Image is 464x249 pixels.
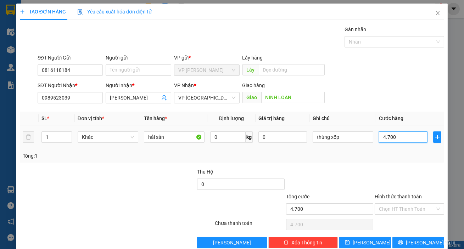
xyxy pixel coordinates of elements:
span: Yêu cầu xuất hóa đơn điện tử [77,9,152,15]
label: Gán nhãn [345,27,366,32]
span: Định lượng [219,115,244,121]
img: icon [77,9,83,15]
button: save[PERSON_NAME] [339,237,391,248]
input: 0 [258,131,307,143]
span: Xóa Thông tin [291,239,322,247]
div: Người gửi [106,54,171,62]
label: Hình thức thanh toán [375,194,422,199]
span: plus [434,134,441,140]
span: TẠO ĐƠN HÀNG [20,9,66,15]
span: Giao [242,92,261,103]
div: Người nhận [106,81,171,89]
span: [PERSON_NAME] và In [406,239,455,247]
div: Tổng: 1 [23,152,180,160]
span: Giá trị hàng [258,115,285,121]
button: printer[PERSON_NAME] và In [392,237,444,248]
span: save [345,240,350,245]
span: VP Nhận [174,83,194,88]
span: user-add [161,95,167,101]
span: Tên hàng [144,115,167,121]
button: delete [23,131,34,143]
input: Dọc đường [261,92,325,103]
span: kg [246,131,253,143]
span: Tổng cước [286,194,309,199]
span: Khác [82,132,134,142]
div: Gửi: VP [PERSON_NAME] [5,41,58,56]
span: Cước hàng [379,115,403,121]
div: Nhận: VP [GEOGRAPHIC_DATA] [62,41,127,56]
span: Thu Hộ [197,169,213,175]
span: Lấy hàng [242,55,263,61]
div: SĐT Người Gửi [38,54,103,62]
div: SĐT Người Nhận [38,81,103,89]
span: printer [398,240,403,245]
span: VP Đà Lạt [178,92,235,103]
span: Đơn vị tính [78,115,104,121]
th: Ghi chú [310,112,376,125]
input: VD: Bàn, Ghế [144,131,205,143]
span: Lấy [242,64,259,75]
button: Close [428,4,448,23]
span: [PERSON_NAME] [353,239,391,247]
span: SL [41,115,47,121]
span: VP Phan Thiết [178,65,235,75]
span: [PERSON_NAME] [213,239,251,247]
button: plus [433,131,441,143]
text: PTT2510120002 [40,30,93,38]
span: close [435,10,441,16]
button: deleteXóa Thông tin [268,237,338,248]
input: Dọc đường [259,64,325,75]
div: VP gửi [174,54,240,62]
input: Ghi Chú [313,131,373,143]
span: delete [284,240,289,245]
button: [PERSON_NAME] [197,237,267,248]
div: Chưa thanh toán [214,219,285,232]
span: plus [20,9,25,14]
span: Giao hàng [242,83,265,88]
